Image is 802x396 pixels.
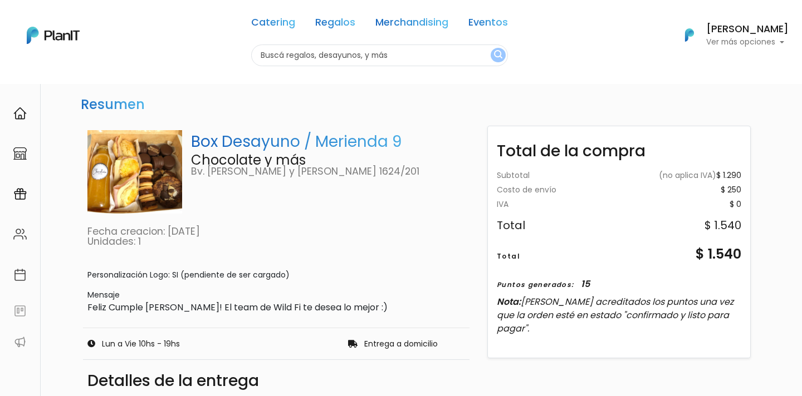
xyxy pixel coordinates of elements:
[497,201,508,209] div: IVA
[13,107,27,120] img: home-e721727adea9d79c4d83392d1f703f7f8bce08238fde08b1acbfd93340b81755.svg
[659,172,741,180] div: $ 1.290
[87,301,465,314] p: Feliz Cumple [PERSON_NAME]! El team de Wild Fi te desea lo mejor :)
[13,187,27,201] img: campaigns-02234683943229c281be62815700db0a1741e53638e28bf9629b52c665b00959.svg
[497,186,556,194] div: Costo de envío
[497,172,530,180] div: Subtotal
[87,130,182,214] img: PHOTO-2022-03-20-15-16-39.jpg
[721,186,741,194] div: $ 250
[13,227,27,241] img: people-662611757002400ad9ed0e3c099ab2801c6687ba6c219adb57efc949bc21e19d.svg
[76,92,149,117] h3: Resumen
[251,44,508,66] input: Buscá regalos, desayunos, y más
[705,220,741,231] div: $ 1.540
[191,154,466,167] p: Chocolate y más
[468,18,508,31] a: Eventos
[364,340,438,348] p: Entrega a domicilio
[581,278,590,291] div: 15
[13,335,27,349] img: partners-52edf745621dab592f3b2c58e3bca9d71375a7ef29c3b500c9f145b62cc070d4.svg
[706,38,789,46] p: Ver más opciones
[497,295,741,335] p: Nota:
[494,50,502,61] img: search_button-432b6d5273f82d61273b3651a40e1bd1b912527efae98b1b7a1b2c0702e16a8d.svg
[659,170,716,181] span: (no aplica IVA)
[87,227,465,237] p: Fecha creacion: [DATE]
[488,131,750,163] div: Total de la compra
[87,269,465,281] div: Personalización Logo: SI (pendiente de ser cargado)
[251,18,295,31] a: Catering
[191,167,466,177] p: Bv. [PERSON_NAME] y [PERSON_NAME] 1624/201
[315,18,355,31] a: Regalos
[87,373,465,389] div: Detalles de la entrega
[191,130,466,154] p: Box Desayuno / Merienda 9
[13,147,27,160] img: marketplace-4ceaa7011d94191e9ded77b95e3339b90024bf715f7c57f8cf31f2d8c509eaba.svg
[497,295,733,335] span: [PERSON_NAME] acreditados los puntos una vez que la orden esté en estado "confirmado y listo para...
[671,21,789,49] button: PlanIt Logo [PERSON_NAME] Ver más opciones
[497,251,520,261] div: Total
[497,280,574,290] div: Puntos generados:
[13,268,27,281] img: calendar-87d922413cdce8b2cf7b7f5f62616a5cf9e4887200fb71536465627b3292af00.svg
[677,23,702,47] img: PlanIt Logo
[102,340,180,348] p: Lun a Vie 10hs - 19hs
[696,244,741,264] div: $ 1.540
[13,304,27,318] img: feedback-78b5a0c8f98aac82b08bfc38622c3050aee476f2c9584af64705fc4e61158814.svg
[87,235,141,248] a: Unidades: 1
[706,24,789,34] h6: [PERSON_NAME]
[87,289,465,301] div: Mensaje
[27,27,80,44] img: PlanIt Logo
[730,201,741,209] div: $ 0
[497,220,525,231] div: Total
[375,18,448,31] a: Merchandising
